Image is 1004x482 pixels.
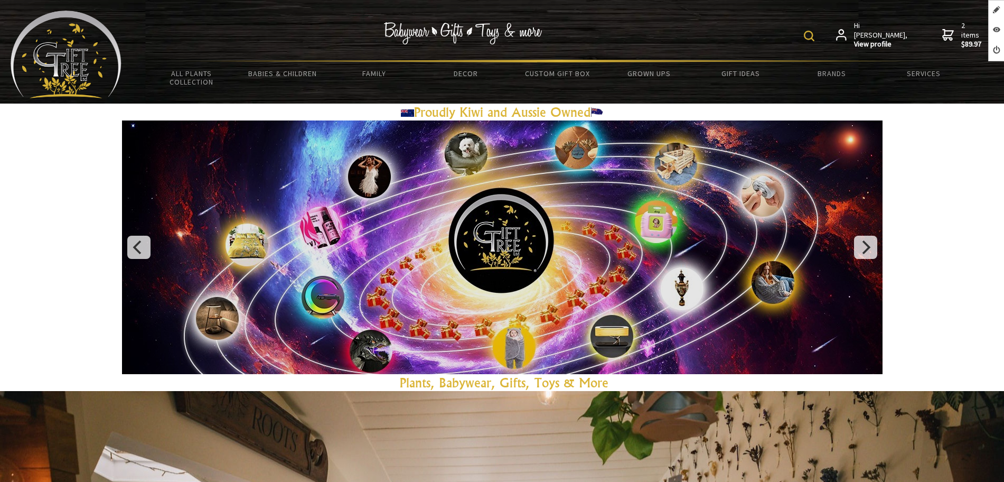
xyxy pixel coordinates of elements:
[854,21,908,49] span: Hi [PERSON_NAME],
[146,62,237,93] a: All Plants Collection
[804,31,814,41] img: product search
[961,40,982,49] strong: $89.97
[329,62,420,85] a: Family
[512,62,603,85] a: Custom Gift Box
[383,22,542,44] img: Babywear - Gifts - Toys & more
[786,62,878,85] a: Brands
[961,21,982,49] span: 2 items
[836,21,908,49] a: Hi [PERSON_NAME],View profile
[237,62,329,85] a: Babies & Children
[603,62,695,85] a: Grown Ups
[854,236,877,259] button: Next
[420,62,511,85] a: Decor
[878,62,969,85] a: Services
[127,236,151,259] button: Previous
[942,21,982,49] a: 2 items$89.97
[11,11,121,98] img: Babyware - Gifts - Toys and more...
[401,104,604,120] a: Proudly Kiwi and Aussie Owned
[695,62,786,85] a: Gift Ideas
[400,375,602,391] a: Plants, Babywear, Gifts, Toys & Mor
[854,40,908,49] strong: View profile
